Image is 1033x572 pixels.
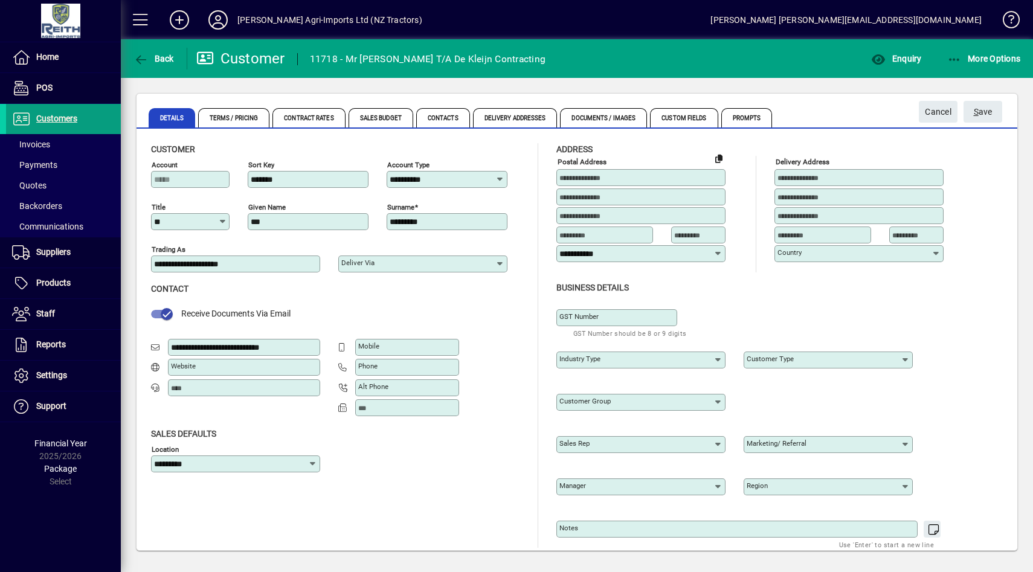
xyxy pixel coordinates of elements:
[6,216,121,237] a: Communications
[556,144,593,154] span: Address
[416,108,470,127] span: Contacts
[36,309,55,318] span: Staff
[709,149,729,168] button: Copy to Delivery address
[6,175,121,196] a: Quotes
[121,48,187,69] app-page-header-button: Back
[198,108,270,127] span: Terms / Pricing
[196,49,285,68] div: Customer
[237,10,422,30] div: [PERSON_NAME] Agri-Imports Ltd (NZ Tractors)
[6,299,121,329] a: Staff
[358,342,379,350] mat-label: Mobile
[149,108,195,127] span: Details
[559,439,590,448] mat-label: Sales rep
[6,134,121,155] a: Invoices
[559,312,599,321] mat-label: GST Number
[747,439,806,448] mat-label: Marketing/ Referral
[559,481,586,490] mat-label: Manager
[6,155,121,175] a: Payments
[473,108,558,127] span: Delivery Addresses
[341,259,375,267] mat-label: Deliver via
[839,538,934,551] mat-hint: Use 'Enter' to start a new line
[560,108,647,127] span: Documents / Images
[6,237,121,268] a: Suppliers
[44,464,77,474] span: Package
[387,203,414,211] mat-label: Surname
[12,160,57,170] span: Payments
[721,108,773,127] span: Prompts
[36,247,71,257] span: Suppliers
[944,48,1024,69] button: More Options
[871,54,921,63] span: Enquiry
[151,144,195,154] span: Customer
[6,361,121,391] a: Settings
[747,355,794,363] mat-label: Customer type
[559,397,611,405] mat-label: Customer group
[152,203,166,211] mat-label: Title
[152,245,185,254] mat-label: Trading as
[919,101,957,123] button: Cancel
[134,54,174,63] span: Back
[12,201,62,211] span: Backorders
[387,161,430,169] mat-label: Account Type
[777,248,802,257] mat-label: Country
[6,268,121,298] a: Products
[6,330,121,360] a: Reports
[947,54,1021,63] span: More Options
[6,196,121,216] a: Backorders
[310,50,546,69] div: 11718 - Mr [PERSON_NAME] T/A De Kleijn Contracting
[6,73,121,103] a: POS
[964,101,1002,123] button: Save
[559,524,578,532] mat-label: Notes
[6,42,121,72] a: Home
[160,9,199,31] button: Add
[358,362,378,370] mat-label: Phone
[868,48,924,69] button: Enquiry
[6,391,121,422] a: Support
[152,161,178,169] mat-label: Account
[12,140,50,149] span: Invoices
[36,83,53,92] span: POS
[130,48,177,69] button: Back
[34,439,87,448] span: Financial Year
[650,108,718,127] span: Custom Fields
[151,284,188,294] span: Contact
[248,161,274,169] mat-label: Sort key
[358,382,388,391] mat-label: Alt Phone
[36,370,67,380] span: Settings
[36,114,77,123] span: Customers
[36,52,59,62] span: Home
[272,108,345,127] span: Contract Rates
[974,102,993,122] span: ave
[36,401,66,411] span: Support
[710,10,982,30] div: [PERSON_NAME] [PERSON_NAME][EMAIL_ADDRESS][DOMAIN_NAME]
[974,107,979,117] span: S
[747,481,768,490] mat-label: Region
[36,278,71,288] span: Products
[556,283,629,292] span: Business details
[181,309,291,318] span: Receive Documents Via Email
[349,108,413,127] span: Sales Budget
[36,339,66,349] span: Reports
[12,181,47,190] span: Quotes
[199,9,237,31] button: Profile
[12,222,83,231] span: Communications
[151,429,216,439] span: Sales defaults
[994,2,1018,42] a: Knowledge Base
[925,102,951,122] span: Cancel
[559,355,600,363] mat-label: Industry type
[248,203,286,211] mat-label: Given name
[573,326,687,340] mat-hint: GST Number should be 8 or 9 digits
[171,362,196,370] mat-label: Website
[152,445,179,453] mat-label: Location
